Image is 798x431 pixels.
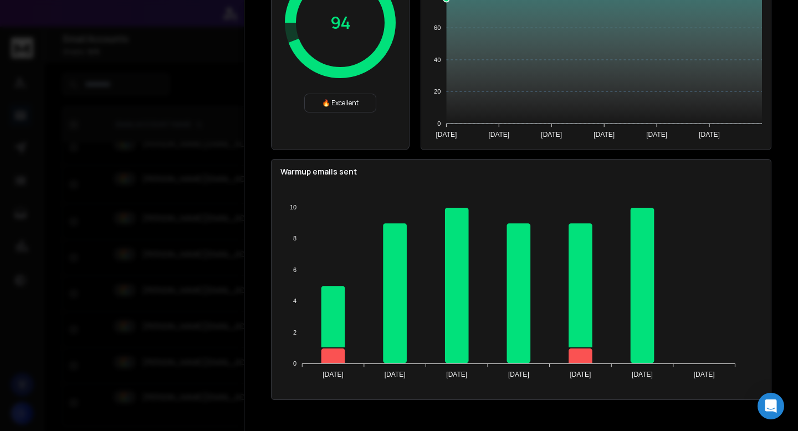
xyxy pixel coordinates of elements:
[446,371,467,378] tspan: [DATE]
[488,131,509,138] tspan: [DATE]
[646,131,667,138] tspan: [DATE]
[293,266,296,273] tspan: 6
[304,94,376,112] div: 🔥 Excellent
[508,371,529,378] tspan: [DATE]
[570,371,591,378] tspan: [DATE]
[290,204,296,211] tspan: 10
[632,371,653,378] tspan: [DATE]
[699,131,720,138] tspan: [DATE]
[293,297,296,304] tspan: 4
[434,57,441,63] tspan: 40
[330,13,351,33] p: 94
[385,371,406,378] tspan: [DATE]
[758,393,784,419] div: Open Intercom Messenger
[437,120,441,127] tspan: 0
[323,371,344,378] tspan: [DATE]
[293,360,296,367] tspan: 0
[293,235,296,242] tspan: 8
[280,166,762,177] p: Warmup emails sent
[694,371,715,378] tspan: [DATE]
[434,88,441,95] tspan: 20
[436,131,457,138] tspan: [DATE]
[541,131,562,138] tspan: [DATE]
[594,131,615,138] tspan: [DATE]
[293,329,296,336] tspan: 2
[434,24,441,31] tspan: 60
